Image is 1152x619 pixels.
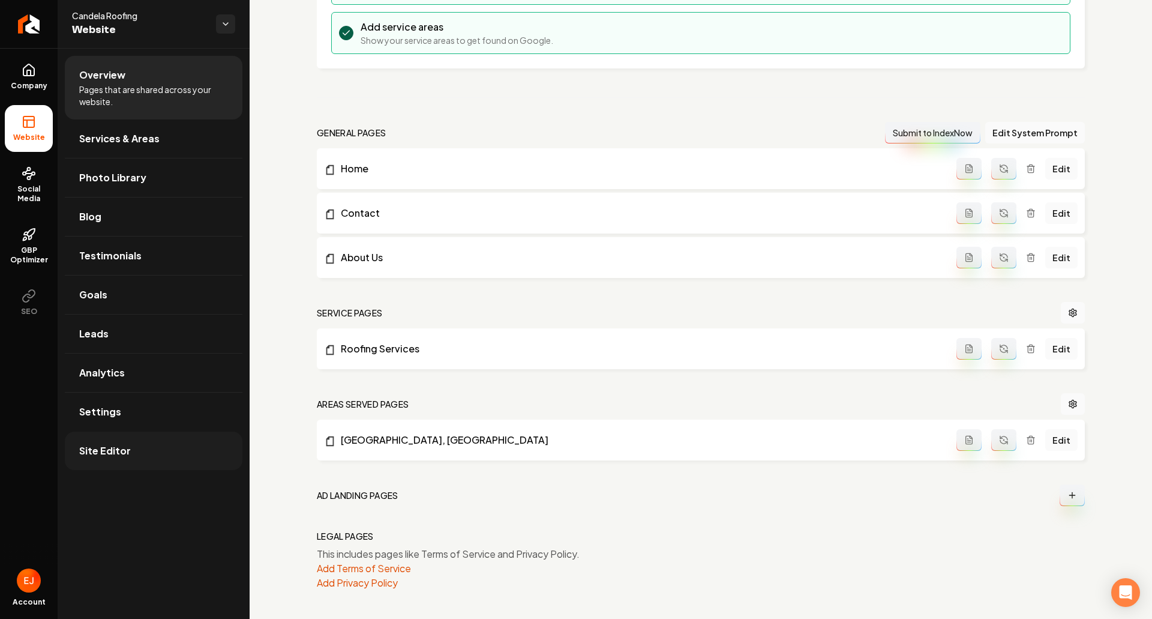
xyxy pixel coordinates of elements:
p: Show your service areas to get found on Google. [361,34,553,46]
a: Company [5,53,53,100]
a: Testimonials [65,237,242,275]
span: Account [13,597,46,607]
span: Overview [79,68,125,82]
a: Contact [324,206,956,220]
img: Eduard Joers [17,569,41,593]
a: Services & Areas [65,119,242,158]
button: Add Terms of Service [317,561,411,576]
a: Roofing Services [324,342,956,356]
a: About Us [324,250,956,265]
span: Pages that are shared across your website. [79,83,228,107]
span: Website [72,22,206,38]
span: Blog [79,210,101,224]
a: [GEOGRAPHIC_DATA], [GEOGRAPHIC_DATA] [324,433,956,447]
span: Website [8,133,50,142]
button: Add admin page prompt [956,429,982,451]
a: Edit [1045,202,1078,224]
a: Photo Library [65,159,242,197]
span: Candela Roofing [72,10,206,22]
a: Blog [65,198,242,236]
span: Company [6,81,52,91]
p: This includes pages like Terms of Service and Privacy Policy. [317,547,1085,561]
a: Leads [65,315,242,353]
span: SEO [16,307,42,316]
button: Add admin page prompt [956,338,982,360]
h2: Service Pages [317,307,383,319]
span: Analytics [79,366,125,380]
a: Home [324,162,956,176]
a: Edit [1045,158,1078,180]
span: Photo Library [79,171,146,185]
h2: Ad landing pages [317,489,398,501]
a: Edit [1045,247,1078,268]
button: SEO [5,279,53,326]
a: Social Media [5,157,53,213]
h3: Add service areas [361,20,553,34]
button: Submit to IndexNow [885,122,980,143]
a: Edit [1045,338,1078,360]
button: Add admin page prompt [956,202,982,224]
span: Goals [79,288,107,302]
h2: Areas Served Pages [317,398,409,410]
span: Testimonials [79,249,142,263]
span: Services & Areas [79,131,160,146]
a: Analytics [65,354,242,392]
span: GBP Optimizer [5,246,53,265]
img: Rebolt Logo [18,14,40,34]
a: Edit [1045,429,1078,451]
button: Add admin page prompt [956,247,982,268]
span: Site Editor [79,444,131,458]
h2: general pages [317,127,386,139]
span: Settings [79,405,121,419]
button: Open user button [17,569,41,593]
a: GBP Optimizer [5,218,53,274]
a: Site Editor [65,432,242,470]
a: Settings [65,393,242,431]
span: Social Media [5,184,53,204]
button: Add admin page prompt [956,158,982,180]
button: Edit System Prompt [985,122,1085,143]
h2: Legal Pages [317,530,374,542]
a: Goals [65,276,242,314]
span: Leads [79,327,109,341]
button: Add Privacy Policy [317,576,398,590]
div: Open Intercom Messenger [1111,578,1140,607]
